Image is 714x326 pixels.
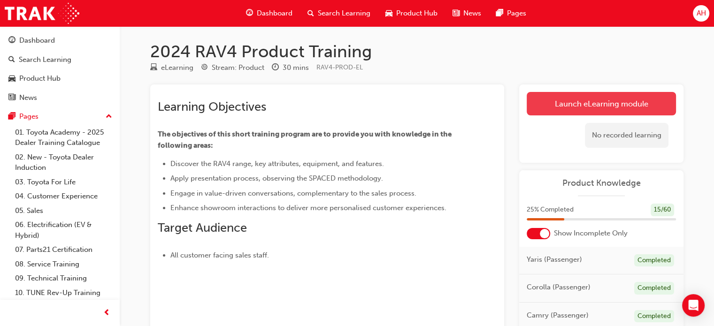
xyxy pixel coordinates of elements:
span: Target Audience [158,220,247,235]
a: 07. Parts21 Certification [11,243,116,257]
span: Apply presentation process, observing the SPACED methodology. [170,174,383,182]
span: car-icon [385,8,392,19]
span: Engage in value-driven conversations, complementary to the sales process. [170,189,416,197]
a: Launch eLearning module [527,92,676,115]
a: 04. Customer Experience [11,189,116,204]
div: News [19,92,37,103]
a: Product Knowledge [527,178,676,189]
span: Corolla (Passenger) [527,282,591,293]
span: search-icon [8,56,15,64]
span: news-icon [8,94,15,102]
span: search-icon [307,8,314,19]
a: 09. Technical Training [11,271,116,286]
a: Product Hub [4,70,116,87]
span: target-icon [201,64,208,72]
a: 08. Service Training [11,257,116,272]
span: The objectives of this short training program are to provide you with knowledge in the following ... [158,130,453,150]
a: Search Learning [4,51,116,68]
span: up-icon [106,111,112,123]
span: pages-icon [496,8,503,19]
a: 05. Sales [11,204,116,218]
a: news-iconNews [445,4,489,23]
div: Stream [201,62,264,74]
div: Completed [634,254,674,267]
div: 30 mins [283,62,309,73]
span: clock-icon [272,64,279,72]
div: Duration [272,62,309,74]
div: Completed [634,310,674,323]
div: Search Learning [19,54,71,65]
span: Yaris (Passenger) [527,254,582,265]
span: Learning resource code [316,63,363,71]
div: eLearning [161,62,193,73]
span: Camry (Passenger) [527,310,589,321]
a: 02. New - Toyota Dealer Induction [11,150,116,175]
button: DashboardSearch LearningProduct HubNews [4,30,116,108]
a: 03. Toyota For Life [11,175,116,190]
h1: 2024 RAV4 Product Training [150,41,683,62]
span: News [463,8,481,19]
span: 25 % Completed [527,205,574,215]
a: Dashboard [4,32,116,49]
span: learningResourceType_ELEARNING-icon [150,64,157,72]
div: Product Hub [19,73,61,84]
span: AH [696,8,706,19]
div: Type [150,62,193,74]
a: pages-iconPages [489,4,534,23]
span: Enhance showroom interactions to deliver more personalised customer experiences. [170,204,446,212]
span: guage-icon [8,37,15,45]
span: Pages [507,8,526,19]
div: Stream: Product [212,62,264,73]
div: Open Intercom Messenger [682,294,705,317]
span: Discover the RAV4 range, key attributes, equipment, and features. [170,159,384,168]
div: Dashboard [19,35,55,46]
a: car-iconProduct Hub [378,4,445,23]
span: All customer facing sales staff. [170,251,269,259]
div: Pages [19,111,38,122]
a: News [4,89,116,106]
div: No recorded learning [585,123,668,148]
span: Product Hub [396,8,438,19]
div: Completed [634,282,674,295]
a: search-iconSearch Learning [300,4,378,23]
button: Pages [4,108,116,125]
span: news-icon [453,8,460,19]
a: 01. Toyota Academy - 2025 Dealer Training Catalogue [11,125,116,150]
span: Show Incomplete Only [554,228,628,239]
span: Learning Objectives [158,99,266,114]
span: prev-icon [103,307,110,319]
span: guage-icon [246,8,253,19]
span: Search Learning [318,8,370,19]
a: guage-iconDashboard [238,4,300,23]
a: 10. TUNE Rev-Up Training [11,286,116,300]
button: AH [693,5,709,22]
img: Trak [5,3,79,24]
div: 15 / 60 [651,204,674,216]
span: car-icon [8,75,15,83]
a: 06. Electrification (EV & Hybrid) [11,218,116,243]
span: pages-icon [8,113,15,121]
span: Dashboard [257,8,292,19]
